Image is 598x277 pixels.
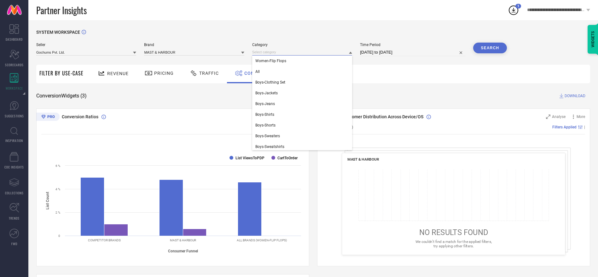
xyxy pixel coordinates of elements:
span: COLLECTIONS [5,191,24,195]
span: Boys-Jeans [255,102,275,106]
div: Open download list [508,4,519,16]
text: ALL BRANDS (WOMEN-FLIP FLOPS) [237,239,287,242]
text: 6 % [55,164,60,168]
span: INSPIRATION [5,138,23,143]
span: Women-Flip Flops [255,59,286,63]
div: Boys-Jackets [252,88,352,98]
span: WORKSPACE [6,86,23,91]
div: All [252,66,352,77]
span: TRENDS [9,216,20,221]
text: MAST & HARBOUR [170,239,196,242]
div: Boys-Shirts [252,109,352,120]
text: List ViewsToPDP [235,156,264,160]
span: SUGGESTIONS [5,114,24,118]
span: Time Period [360,43,465,47]
text: COMPETITOR BRANDS [88,239,121,242]
span: Conversion Widgets ( 3 ) [36,93,87,99]
span: Brand [144,43,244,47]
span: DASHBOARD [6,37,23,42]
div: Boys-Jeans [252,98,352,109]
span: Category [252,43,352,47]
span: Boys-Sweaters [255,134,280,138]
div: Boys-Clothing Set [252,77,352,88]
text: CartToOrder [277,156,298,160]
span: Conversion [244,71,275,76]
div: Boys-Sweatshirts [252,141,352,152]
span: Filters Applied [552,125,577,129]
button: Search [473,43,507,53]
svg: Zoom [546,115,550,119]
span: Partner Insights [36,4,87,17]
span: Customer Distribution Across Device/OS [343,114,423,119]
div: Women-Flip Flops [252,56,352,66]
text: 0 [58,234,60,238]
span: MAST & HARBOUR [347,157,379,162]
span: Revenue [107,71,129,76]
span: Seller [36,43,136,47]
span: SYSTEM WORKSPACE [36,30,80,35]
span: Analyse [552,115,566,119]
span: More [577,115,585,119]
span: Conversion Ratios [62,114,98,119]
span: CDC INSIGHTS [4,165,24,169]
div: Premium [36,113,60,122]
text: 4 % [55,187,60,191]
span: DOWNLOAD [565,93,585,99]
div: Boys-Sweaters [252,131,352,141]
input: Select time period [360,49,465,56]
span: We couldn’t find a match for the applied filters, try applying other filters. [415,239,492,248]
span: Traffic [199,71,219,76]
span: Boys-Shorts [255,123,276,127]
span: Pricing [154,71,174,76]
span: Boys-Jackets [255,91,278,95]
tspan: Consumer Funnel [168,249,198,253]
span: Filter By Use-Case [39,69,84,77]
span: Boys-Sweatshirts [255,144,284,149]
span: Boys-Clothing Set [255,80,285,85]
span: SCORECARDS [5,62,24,67]
span: FWD [11,241,17,246]
span: Boys-Shirts [255,112,274,117]
span: 1 [517,4,519,8]
span: NO RESULTS FOUND [419,228,488,237]
tspan: List Count [45,192,50,209]
span: | [584,125,585,129]
text: 2 % [55,211,60,214]
input: Select category [252,49,352,56]
div: Boys-Shorts [252,120,352,131]
span: All [255,69,260,74]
